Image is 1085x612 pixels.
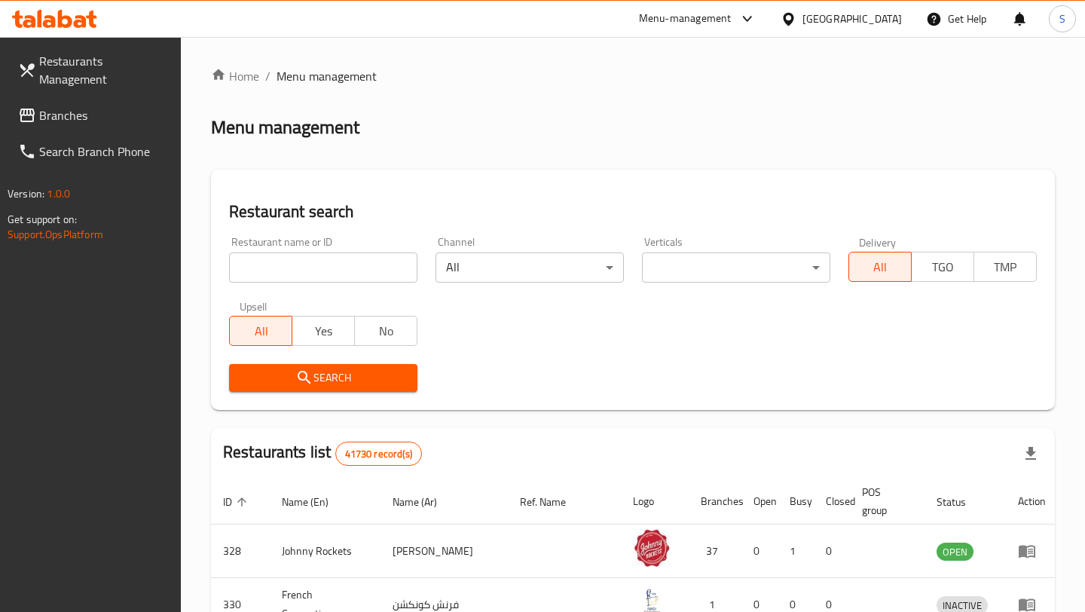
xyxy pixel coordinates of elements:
td: 328 [211,525,270,578]
th: Action [1006,479,1058,525]
span: All [236,320,286,342]
span: Name (Ar) [393,493,457,511]
a: Search Branch Phone [6,133,181,170]
span: TMP [980,256,1031,278]
div: Menu-management [639,10,732,28]
span: S [1059,11,1065,27]
div: Total records count [335,442,422,466]
span: Menu management [277,67,377,85]
h2: Menu management [211,115,359,139]
span: ID [223,493,252,511]
a: Branches [6,97,181,133]
th: Logo [621,479,689,525]
td: 0 [814,525,850,578]
span: Status [937,493,986,511]
th: Busy [778,479,814,525]
span: Ref. Name [520,493,585,511]
span: POS group [862,483,906,519]
div: Menu [1018,542,1046,560]
button: Yes [292,316,355,346]
span: Search [241,369,405,387]
input: Search for restaurant name or ID.. [229,252,417,283]
span: OPEN [937,543,973,561]
nav: breadcrumb [211,67,1055,85]
td: Johnny Rockets [270,525,381,578]
label: Upsell [240,301,267,311]
div: All [436,252,624,283]
span: No [361,320,411,342]
th: Open [741,479,778,525]
h2: Restaurants list [223,441,422,466]
span: All [855,256,906,278]
button: All [848,252,912,282]
button: TGO [911,252,974,282]
div: ​ [642,252,830,283]
div: Export file [1013,436,1049,472]
th: Branches [689,479,741,525]
th: Closed [814,479,850,525]
a: Home [211,67,259,85]
img: Johnny Rockets [633,529,671,567]
div: [GEOGRAPHIC_DATA] [802,11,902,27]
td: 1 [778,525,814,578]
span: 41730 record(s) [336,447,421,461]
td: [PERSON_NAME] [381,525,508,578]
button: Search [229,364,417,392]
td: 0 [741,525,778,578]
button: No [354,316,417,346]
span: Version: [8,184,44,203]
span: Get support on: [8,210,77,229]
span: Name (En) [282,493,348,511]
button: All [229,316,292,346]
span: Search Branch Phone [39,142,169,161]
span: 1.0.0 [47,184,70,203]
td: 37 [689,525,741,578]
button: TMP [973,252,1037,282]
span: Restaurants Management [39,52,169,88]
a: Restaurants Management [6,43,181,97]
span: Yes [298,320,349,342]
h2: Restaurant search [229,200,1037,223]
label: Delivery [859,237,897,247]
a: Support.OpsPlatform [8,225,103,244]
li: / [265,67,270,85]
span: TGO [918,256,968,278]
span: Branches [39,106,169,124]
